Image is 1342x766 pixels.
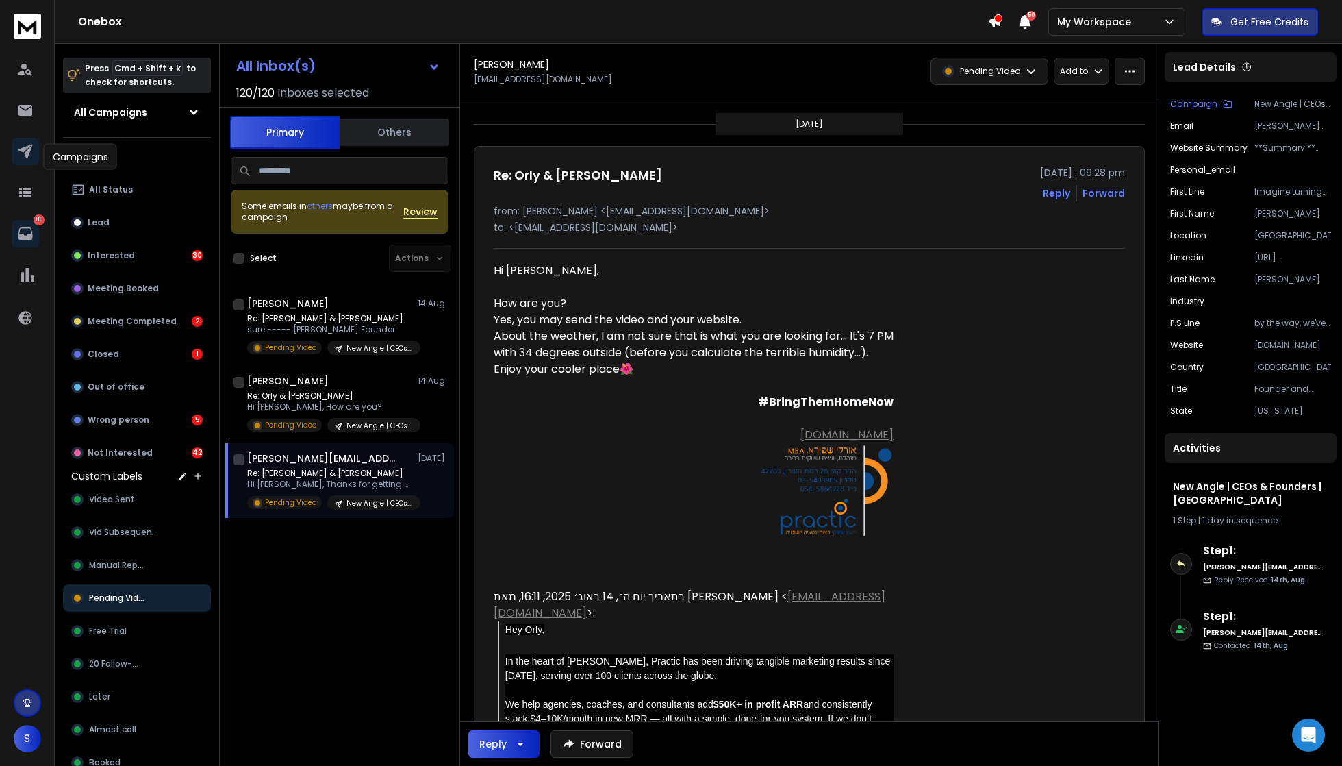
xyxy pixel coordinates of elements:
p: Hi [PERSON_NAME], How are you? [247,401,412,412]
p: Reply Received [1214,575,1305,585]
p: Get Free Credits [1230,15,1308,29]
p: First Name [1170,208,1214,219]
button: 20 Follow-up [63,650,211,678]
p: P.S Line [1170,318,1200,329]
p: [DATE] [796,119,823,129]
div: 42 [192,447,203,458]
p: from: [PERSON_NAME] <[EMAIL_ADDRESS][DOMAIN_NAME]> [494,204,1125,218]
button: Pending Video [63,584,211,612]
p: [DOMAIN_NAME] [1254,340,1331,351]
p: 14 Aug [418,298,448,309]
span: 50 [1026,11,1036,21]
h6: Step 1 : [1203,608,1323,625]
button: Interested30 [63,242,211,269]
p: Re: Orly & [PERSON_NAME] [247,391,412,401]
button: Wrong person5 [63,406,211,434]
p: Website Summary [1170,143,1248,153]
button: All Status [63,176,211,203]
p: [PERSON_NAME][EMAIL_ADDRESS][DOMAIN_NAME] [1254,121,1331,132]
h1: [PERSON_NAME] [247,297,329,310]
a: [DOMAIN_NAME] [800,427,894,443]
span: Almost call [89,724,136,735]
h1: All Campaigns [74,106,147,119]
span: Video Sent [89,494,135,505]
h6: [PERSON_NAME][EMAIL_ADDRESS][DOMAIN_NAME] [1203,628,1323,638]
p: location [1170,230,1206,241]
h3: Inboxes selected [277,85,369,101]
p: to: <[EMAIL_ADDRESS][DOMAIN_NAME]> [494,221,1125,234]
p: Contacted [1214,641,1288,651]
h1: New Angle | CEOs & Founders | [GEOGRAPHIC_DATA] [1173,480,1328,507]
p: [PERSON_NAME] [1254,208,1331,219]
button: Get Free Credits [1202,8,1318,36]
p: website [1170,340,1203,351]
div: Campaigns [44,144,117,170]
p: Press to check for shortcuts. [85,62,196,89]
button: Almost call [63,716,211,743]
span: 120 / 120 [236,85,275,101]
p: All Status [89,184,133,195]
h1: All Inbox(s) [236,59,316,73]
strong: $50K+ in profit ARR [713,699,803,710]
div: 1 [192,349,203,360]
p: 80 [34,214,45,225]
button: Out of office [63,373,211,401]
img: AIorK4wgHcBl0vmj8VI5Hm67bjJ_oR-TM1jjwx-JjtVhrELYPuJr9Dd3stYtjUUPzphUEi-9DuSncVT21vgL [757,443,894,539]
span: others [307,200,333,212]
p: by the way, we've heard the Derby Festival is a blast - have you tried the famous [US_STATE] Burg... [1254,318,1331,329]
p: 14 Aug [418,375,448,386]
p: title [1170,384,1187,395]
span: 14th, Aug [1254,641,1288,651]
p: Interested [88,250,135,261]
span: Cmd + Shift + k [112,60,183,76]
h1: [PERSON_NAME] [474,58,549,71]
span: 1 day in sequence [1202,515,1278,526]
p: industry [1170,296,1204,307]
p: Email [1170,121,1193,132]
button: Free Trial [63,617,211,645]
button: Review [403,205,438,219]
div: Hi [PERSON_NAME], [494,262,894,279]
a: [EMAIL_ADDRESS][DOMAIN_NAME] [494,589,885,621]
p: [US_STATE] [1254,406,1331,417]
h6: Step 1 : [1203,543,1323,559]
p: [DATE] [418,453,448,464]
button: All Campaigns [63,99,211,126]
span: 14th, Aug [1271,575,1305,585]
h1: [PERSON_NAME] [247,374,329,388]
button: Manual Reply [63,552,211,579]
p: First Line [1170,186,1204,197]
button: All Inbox(s) [225,52,451,79]
button: Reply [468,730,540,758]
div: 30 [192,250,203,261]
p: personal_email [1170,164,1235,175]
p: Founder and Marketing Consultant [1254,384,1331,395]
button: Vid Subsequence [63,519,211,546]
p: Pending Video [265,343,316,353]
button: Reply [1043,186,1070,200]
a: 80 [12,220,39,247]
p: [URL][DOMAIN_NAME] [1254,252,1331,263]
p: Lead Details [1173,60,1236,74]
button: S [14,725,41,752]
span: Later [89,691,110,702]
button: Forward [550,730,633,758]
div: 5 [192,415,203,425]
p: Pending Video [265,497,316,508]
p: Meeting Completed [88,316,177,327]
p: Imagine turning your website into a 24/7 lead generation machine - that's what we've done for 200... [1254,186,1331,197]
button: Campaign [1170,99,1232,110]
div: 2 [192,316,203,327]
span: 1 Step [1173,515,1196,526]
p: New Angle | CEOs & Founders | [GEOGRAPHIC_DATA] [346,498,412,508]
h1: Onebox [78,14,988,30]
button: Later [63,683,211,711]
label: Select [250,253,277,264]
p: **Summary:** One Thing Marketing is a digital marketing agency based in [GEOGRAPHIC_DATA], [GEOGR... [1254,143,1331,153]
p: [GEOGRAPHIC_DATA] [1254,230,1331,241]
p: Add to [1060,66,1088,77]
button: Meeting Booked [63,275,211,302]
div: Forward [1083,186,1125,200]
span: Manual Reply [89,560,144,571]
